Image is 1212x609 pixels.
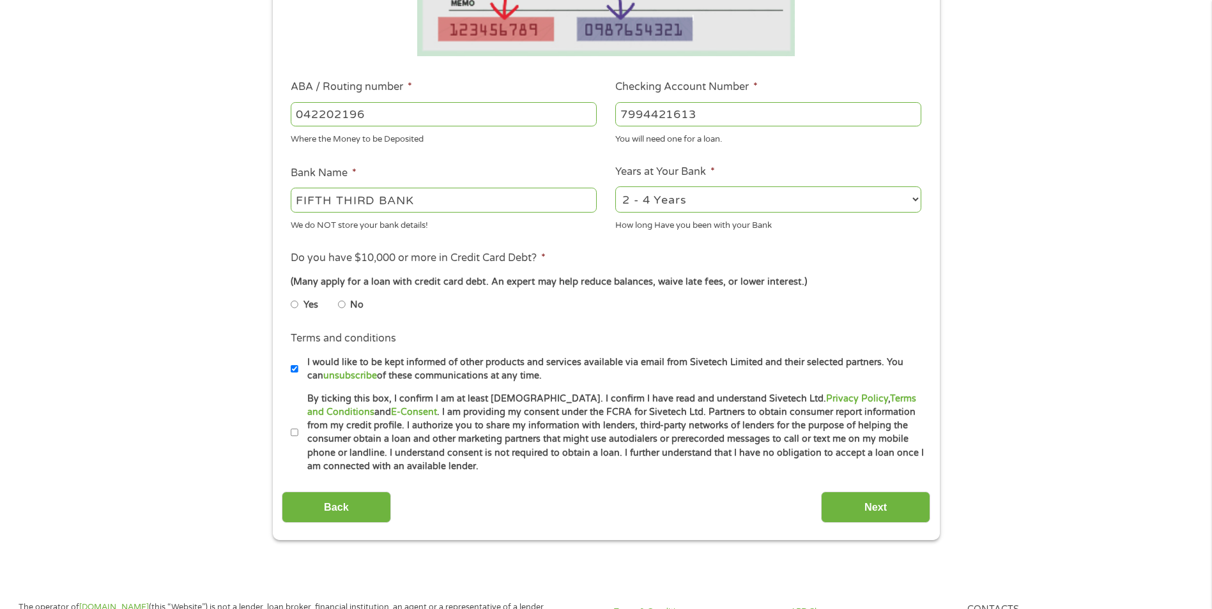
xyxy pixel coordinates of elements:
div: You will need one for a loan. [615,129,921,146]
input: 345634636 [615,102,921,126]
a: Privacy Policy [826,393,888,404]
div: (Many apply for a loan with credit card debt. An expert may help reduce balances, waive late fees... [291,275,921,289]
input: Next [821,492,930,523]
label: Terms and conditions [291,332,396,345]
div: How long Have you been with your Bank [615,214,921,232]
label: Yes [303,298,318,312]
label: Bank Name [291,167,357,180]
input: Back [282,492,391,523]
label: ABA / Routing number [291,80,412,94]
label: I would like to be kept informed of other products and services available via email from Sivetech... [298,356,925,383]
a: unsubscribe [323,370,377,381]
label: By ticking this box, I confirm I am at least [DEMOGRAPHIC_DATA]. I confirm I have read and unders... [298,392,925,474]
label: No [350,298,364,312]
a: E-Consent [391,407,437,417]
div: Where the Money to be Deposited [291,129,597,146]
label: Years at Your Bank [615,165,715,179]
div: We do NOT store your bank details! [291,214,597,232]
a: Terms and Conditions [307,393,916,417]
label: Do you have $10,000 or more in Credit Card Debt? [291,252,546,265]
label: Checking Account Number [615,80,758,94]
input: 263177916 [291,102,597,126]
